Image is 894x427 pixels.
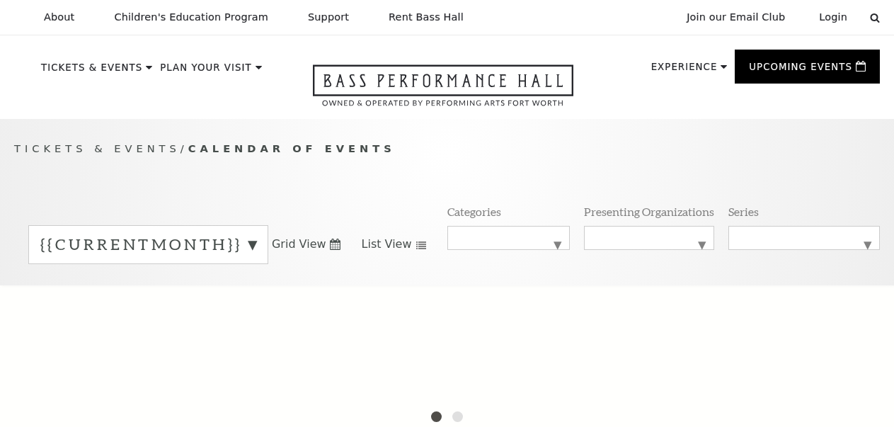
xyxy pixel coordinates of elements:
p: Experience [651,62,718,79]
p: Presenting Organizations [584,204,714,219]
p: Upcoming Events [749,62,852,79]
p: Series [728,204,759,219]
p: Plan Your Visit [160,63,252,80]
p: About [44,11,74,23]
span: Calendar of Events [188,142,396,154]
p: Children's Education Program [114,11,268,23]
p: Categories [447,204,501,219]
p: Support [308,11,349,23]
p: Tickets & Events [41,63,142,80]
label: {{currentMonth}} [40,234,256,256]
p: Rent Bass Hall [389,11,464,23]
span: Grid View [272,237,326,252]
span: Tickets & Events [14,142,180,154]
span: List View [362,237,412,252]
p: / [14,140,880,158]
